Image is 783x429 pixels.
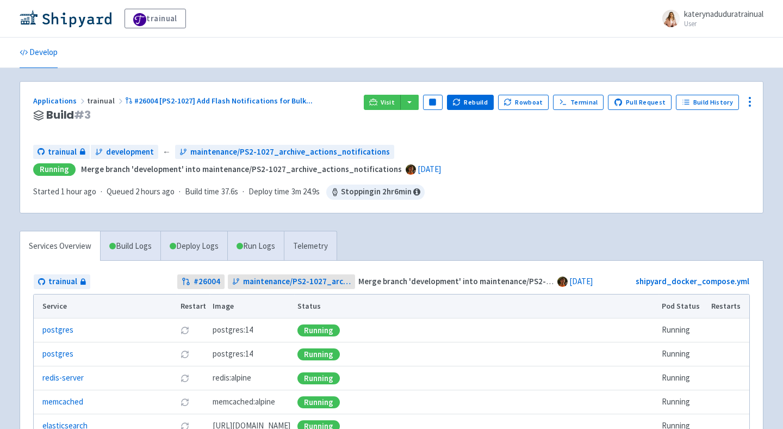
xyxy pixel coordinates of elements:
[608,95,672,110] a: Pull Request
[291,186,320,198] span: 3m 24.9s
[163,146,171,158] span: ←
[185,186,219,198] span: Build time
[74,107,91,122] span: # 3
[134,96,313,106] span: #26004 [PS2-1027] Add Flash Notifications for Bulk ...
[569,276,593,286] a: [DATE]
[676,95,739,110] a: Build History
[228,274,356,289] a: maintenance/PS2-1027_archive_actions_notifications
[20,10,111,27] img: Shipyard logo
[48,146,77,158] span: trainual
[61,186,96,197] time: 1 hour ago
[106,146,154,158] span: development
[297,324,340,336] div: Running
[33,185,425,200] div: · · ·
[498,95,549,110] button: Rowboat
[213,372,251,384] span: redis:alpine
[33,163,76,176] div: Running
[358,276,679,286] strong: Merge branch 'development' into maintenance/PS2-1027_archive_actions_notifications
[42,348,73,360] a: postgres
[708,295,749,318] th: Restarts
[33,96,87,106] a: Applications
[656,10,763,27] a: katerynaduduratrainual User
[48,275,77,288] span: trainual
[46,109,91,121] span: Build
[42,396,83,408] a: memcached
[20,231,100,261] a: Services Overview
[658,295,708,318] th: Pod Status
[33,145,90,160] a: trainual
[243,275,351,288] span: maintenance/PS2-1027_archive_actions_notifications
[181,350,189,359] button: Restart pod
[297,396,340,408] div: Running
[177,295,209,318] th: Restart
[658,342,708,366] td: Running
[213,396,275,408] span: memcached:alpine
[294,295,658,318] th: Status
[81,164,402,174] strong: Merge branch 'development' into maintenance/PS2-1027_archive_actions_notifications
[125,9,186,28] a: trainual
[684,20,763,27] small: User
[636,276,749,286] a: shipyard_docker_compose.yml
[194,275,220,288] strong: # 26004
[213,348,253,360] span: postgres:14
[447,95,494,110] button: Rebuild
[135,186,175,197] time: 2 hours ago
[91,145,158,160] a: development
[107,186,175,197] span: Queued
[160,231,227,261] a: Deploy Logs
[42,372,84,384] a: redis-server
[553,95,604,110] a: Terminal
[34,274,90,289] a: trainual
[20,38,58,68] a: Develop
[423,95,443,110] button: Pause
[284,231,337,261] a: Telemetry
[658,318,708,342] td: Running
[684,9,763,19] span: katerynaduduratrainual
[658,366,708,390] td: Running
[33,186,96,197] span: Started
[177,274,225,289] a: #26004
[227,231,284,261] a: Run Logs
[418,164,441,174] a: [DATE]
[364,95,401,110] a: Visit
[175,145,394,160] a: maintenance/PS2-1027_archive_actions_notifications
[221,186,238,198] span: 37.6s
[42,324,73,336] a: postgres
[181,326,189,335] button: Restart pod
[209,295,294,318] th: Image
[213,324,253,336] span: postgres:14
[181,374,189,383] button: Restart pod
[34,295,177,318] th: Service
[381,98,395,107] span: Visit
[658,390,708,414] td: Running
[101,231,160,261] a: Build Logs
[190,146,390,158] span: maintenance/PS2-1027_archive_actions_notifications
[87,96,125,106] span: trainual
[326,185,425,200] span: Stopping in 2 hr 6 min
[297,348,340,360] div: Running
[181,398,189,407] button: Restart pod
[248,186,289,198] span: Deploy time
[297,372,340,384] div: Running
[125,96,314,106] a: #26004 [PS2-1027] Add Flash Notifications for Bulk...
